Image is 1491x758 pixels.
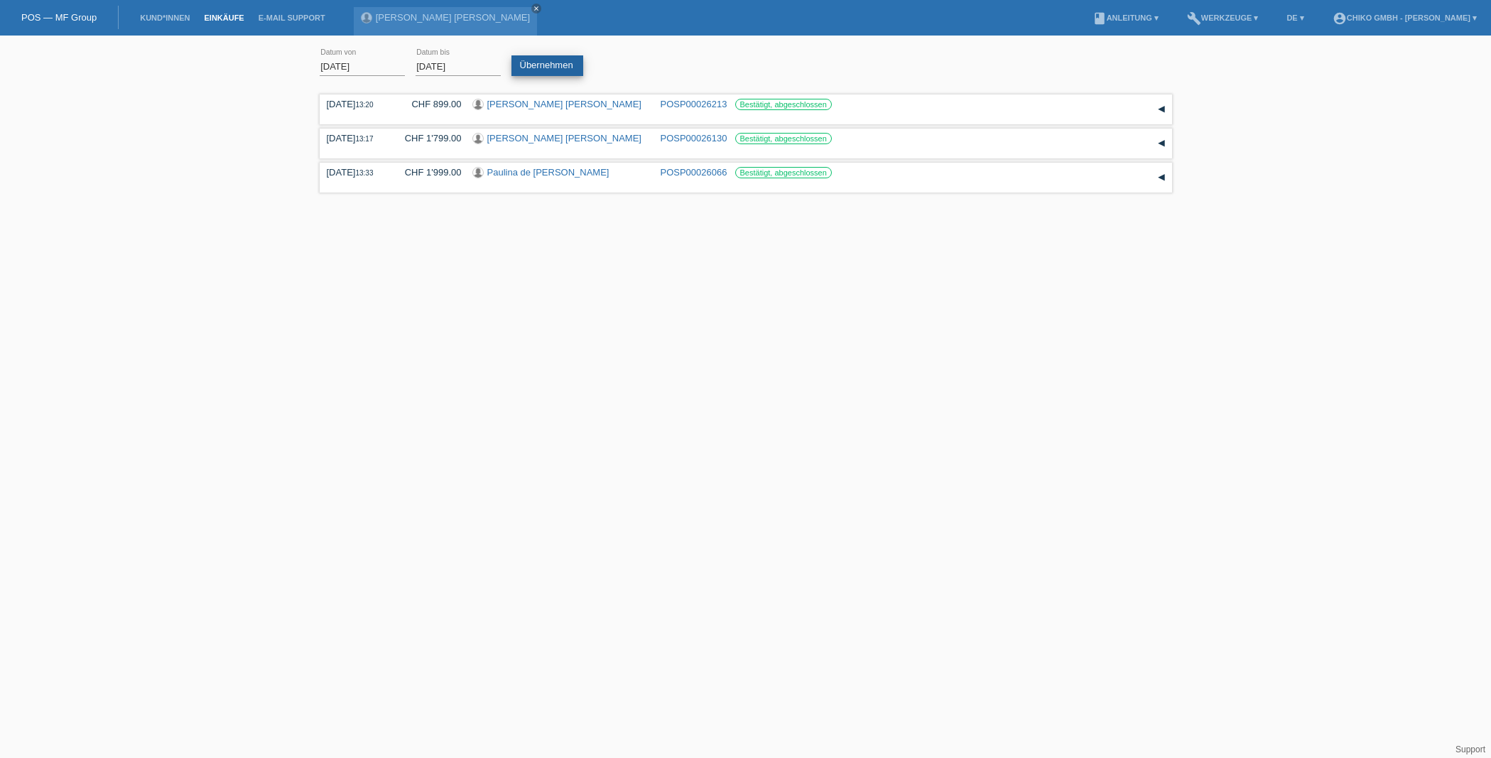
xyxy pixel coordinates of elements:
[533,5,540,12] i: close
[1151,167,1172,188] div: auf-/zuklappen
[735,167,832,178] label: Bestätigt, abgeschlossen
[376,12,530,23] a: [PERSON_NAME] [PERSON_NAME]
[1325,13,1484,22] a: account_circleChiko GmbH - [PERSON_NAME] ▾
[394,167,462,178] div: CHF 1'999.00
[133,13,197,22] a: Kund*innen
[531,4,541,13] a: close
[661,99,727,109] a: POSP00026213
[735,133,832,144] label: Bestätigt, abgeschlossen
[251,13,332,22] a: E-Mail Support
[1187,11,1201,26] i: build
[661,167,727,178] a: POSP00026066
[1151,99,1172,120] div: auf-/zuklappen
[1151,133,1172,154] div: auf-/zuklappen
[735,99,832,110] label: Bestätigt, abgeschlossen
[394,99,462,109] div: CHF 899.00
[355,169,373,177] span: 13:33
[327,133,384,144] div: [DATE]
[487,99,641,109] a: [PERSON_NAME] [PERSON_NAME]
[355,135,373,143] span: 13:17
[1333,11,1347,26] i: account_circle
[197,13,251,22] a: Einkäufe
[394,133,462,144] div: CHF 1'799.00
[1180,13,1266,22] a: buildWerkzeuge ▾
[327,167,384,178] div: [DATE]
[327,99,384,109] div: [DATE]
[487,133,641,144] a: [PERSON_NAME] [PERSON_NAME]
[487,167,609,178] a: Paulina de [PERSON_NAME]
[511,55,583,76] a: Übernehmen
[661,133,727,144] a: POSP00026130
[1455,745,1485,754] a: Support
[355,101,373,109] span: 13:20
[1085,13,1166,22] a: bookAnleitung ▾
[1093,11,1107,26] i: book
[21,12,97,23] a: POS — MF Group
[1279,13,1311,22] a: DE ▾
